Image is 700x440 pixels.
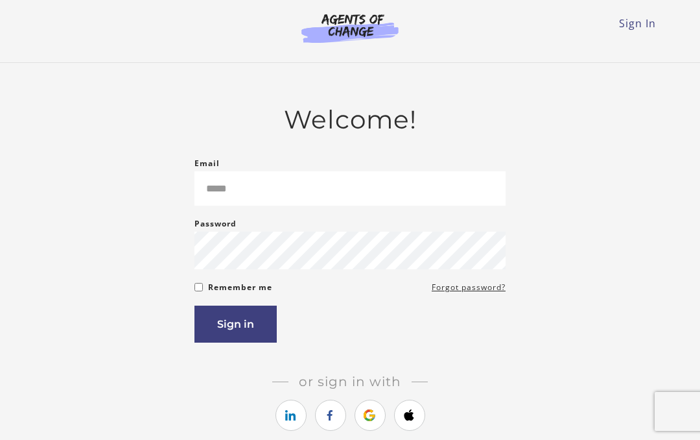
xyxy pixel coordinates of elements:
button: Sign in [194,306,277,343]
a: https://courses.thinkific.com/users/auth/apple?ss%5Breferral%5D=&ss%5Buser_return_to%5D=&ss%5Bvis... [394,400,425,431]
label: Remember me [208,280,272,295]
label: Password [194,216,237,232]
a: https://courses.thinkific.com/users/auth/google?ss%5Breferral%5D=&ss%5Buser_return_to%5D=&ss%5Bvi... [355,400,386,431]
img: Agents of Change Logo [288,13,412,43]
a: https://courses.thinkific.com/users/auth/linkedin?ss%5Breferral%5D=&ss%5Buser_return_to%5D=&ss%5B... [275,400,307,431]
a: Forgot password? [432,280,506,295]
h2: Welcome! [194,104,506,135]
a: Sign In [619,16,656,31]
span: Or sign in with [288,374,412,389]
label: Email [194,156,220,171]
a: https://courses.thinkific.com/users/auth/facebook?ss%5Breferral%5D=&ss%5Buser_return_to%5D=&ss%5B... [315,400,346,431]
